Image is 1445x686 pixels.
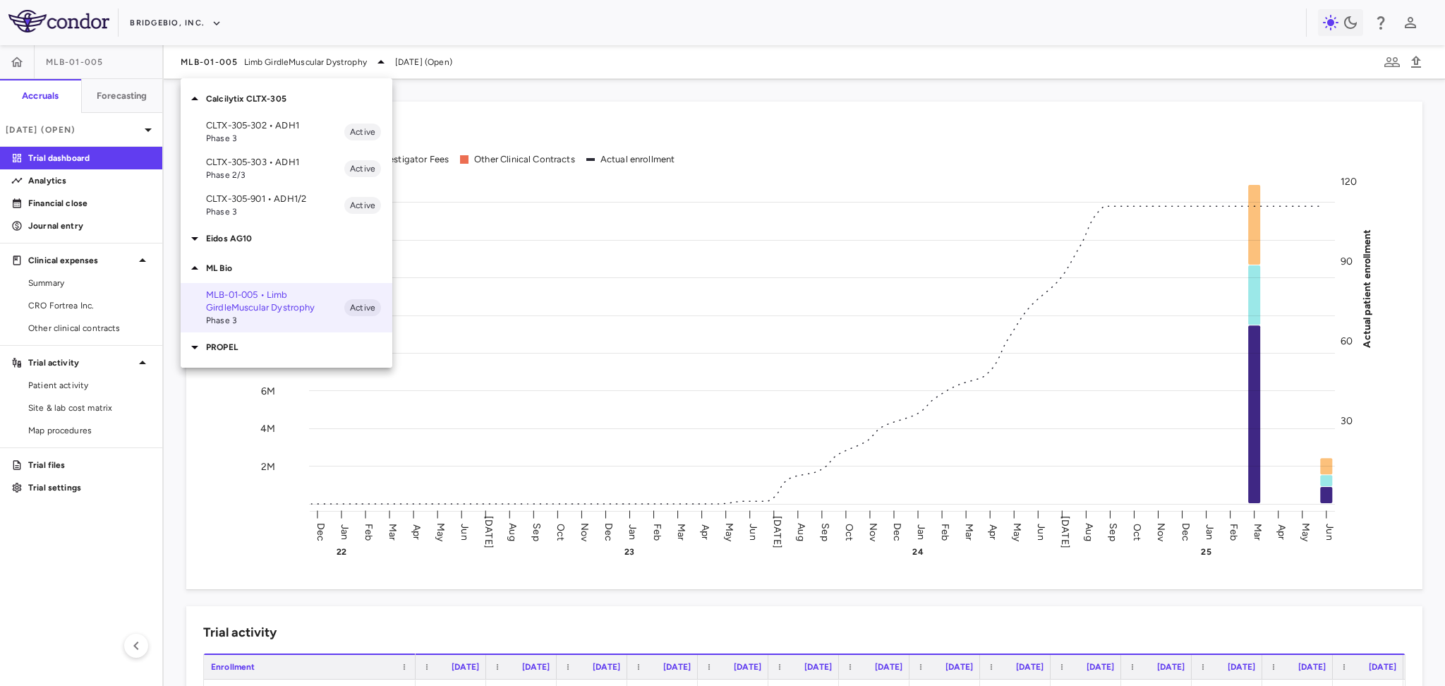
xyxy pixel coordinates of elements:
span: Phase 3 [206,132,344,145]
p: CLTX-305-302 • ADH1 [206,119,344,132]
p: Calcilytix CLTX-305 [206,92,392,105]
p: Eidos AG10 [206,232,392,245]
span: Active [344,199,381,212]
p: ML Bio [206,262,392,275]
p: CLTX-305-901 • ADH1/2 [206,193,344,205]
div: Eidos AG10 [181,224,392,253]
span: Phase 2/3 [206,169,344,181]
span: Phase 3 [206,314,344,327]
span: Active [344,162,381,175]
p: MLB-01-005 • Limb GirdleMuscular Dystrophy [206,289,344,314]
span: Phase 3 [206,205,344,218]
div: CLTX-305-303 • ADH1Phase 2/3Active [181,150,392,187]
span: Active [344,301,381,314]
div: Calcilytix CLTX-305 [181,84,392,114]
p: PROPEL [206,341,392,354]
div: CLTX-305-901 • ADH1/2Phase 3Active [181,187,392,224]
p: CLTX-305-303 • ADH1 [206,156,344,169]
div: CLTX-305-302 • ADH1Phase 3Active [181,114,392,150]
div: PROPEL [181,332,392,362]
div: MLB-01-005 • Limb GirdleMuscular DystrophyPhase 3Active [181,283,392,332]
span: Active [344,126,381,138]
div: ML Bio [181,253,392,283]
